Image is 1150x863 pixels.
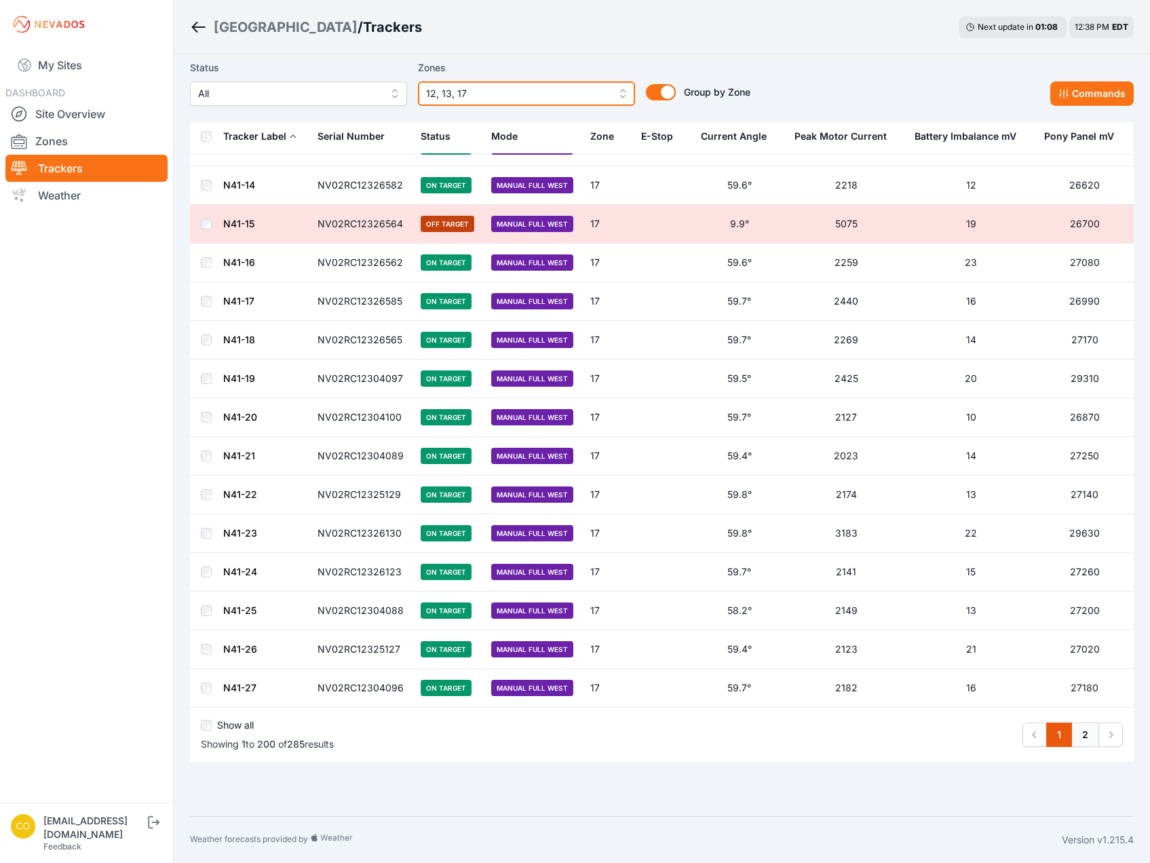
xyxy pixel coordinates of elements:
td: NV02RC12304096 [309,669,413,708]
span: On Target [421,564,472,580]
div: Battery Imbalance mV [915,130,1016,143]
a: N41-27 [223,682,256,693]
a: 2 [1071,723,1099,747]
div: E-Stop [641,130,673,143]
a: N41-14 [223,179,255,191]
span: 12, 13, 17 [426,85,608,102]
td: 26620 [1036,166,1134,205]
a: 1 [1046,723,1072,747]
td: 29630 [1036,514,1134,553]
span: 200 [257,738,275,750]
td: 26700 [1036,205,1134,244]
td: 2141 [786,553,906,592]
td: 26870 [1036,398,1134,437]
a: N41-19 [223,372,255,384]
td: 9.9° [693,205,786,244]
img: Nevados [11,14,87,35]
td: 17 [582,244,633,282]
td: 2023 [786,437,906,476]
button: 12, 13, 17 [418,81,635,106]
td: 27260 [1036,553,1134,592]
span: Manual Full West [491,448,573,464]
span: Manual Full West [491,525,573,541]
td: 17 [582,398,633,437]
a: N41-23 [223,527,257,539]
span: Manual Full West [491,564,573,580]
a: N41-22 [223,488,257,500]
td: NV02RC12326562 [309,244,413,282]
span: DASHBOARD [5,87,65,98]
td: 59.7° [693,282,786,321]
span: Manual Full West [491,641,573,657]
td: 2174 [786,476,906,514]
a: Zones [5,128,168,155]
td: 17 [582,630,633,669]
div: Tracker Label [223,130,286,143]
a: N41-15 [223,218,254,229]
td: 59.8° [693,476,786,514]
a: N41-25 [223,605,256,616]
td: 17 [582,476,633,514]
td: NV02RC12326130 [309,514,413,553]
td: NV02RC12326585 [309,282,413,321]
td: 17 [582,360,633,398]
td: 27140 [1036,476,1134,514]
a: N41-26 [223,643,257,655]
label: Zones [418,60,635,76]
td: 17 [582,514,633,553]
span: Manual Full West [491,602,573,619]
span: Group by Zone [684,86,750,98]
a: N41-17 [223,295,254,307]
button: Peak Motor Current [794,120,898,153]
td: NV02RC12326564 [309,205,413,244]
td: 17 [582,553,633,592]
span: On Target [421,293,472,309]
td: 3183 [786,514,906,553]
td: 22 [906,514,1036,553]
button: Commands [1050,81,1134,106]
a: Site Overview [5,100,168,128]
td: 14 [906,437,1036,476]
td: 27200 [1036,592,1134,630]
span: On Target [421,602,472,619]
span: Manual Full West [491,332,573,348]
td: 17 [582,166,633,205]
td: 59.4° [693,437,786,476]
td: 10 [906,398,1036,437]
td: NV02RC12304088 [309,592,413,630]
span: All [198,85,380,102]
span: On Target [421,332,472,348]
button: Status [421,120,461,153]
a: Feedback [43,841,81,851]
div: Zone [590,130,614,143]
nav: Breadcrumb [190,9,422,45]
td: 59.7° [693,321,786,360]
span: Next update in [978,22,1033,32]
td: 17 [582,282,633,321]
span: Manual Full West [491,409,573,425]
td: 58.2° [693,592,786,630]
span: On Target [421,409,472,425]
a: [GEOGRAPHIC_DATA] [214,18,358,37]
td: 2425 [786,360,906,398]
div: Serial Number [318,130,385,143]
button: All [190,81,407,106]
button: Mode [491,120,529,153]
td: 2218 [786,166,906,205]
span: On Target [421,641,472,657]
div: Current Angle [701,130,767,143]
label: Show all [217,718,254,732]
button: Serial Number [318,120,396,153]
span: On Target [421,525,472,541]
td: 17 [582,592,633,630]
div: Weather forecasts provided by [190,833,1062,847]
td: NV02RC12326123 [309,553,413,592]
td: 19 [906,205,1036,244]
span: On Target [421,680,472,696]
td: 21 [906,630,1036,669]
span: Manual Full West [491,370,573,387]
td: 59.7° [693,398,786,437]
span: 12:38 PM [1075,22,1109,32]
span: / [358,18,363,37]
td: 16 [906,669,1036,708]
